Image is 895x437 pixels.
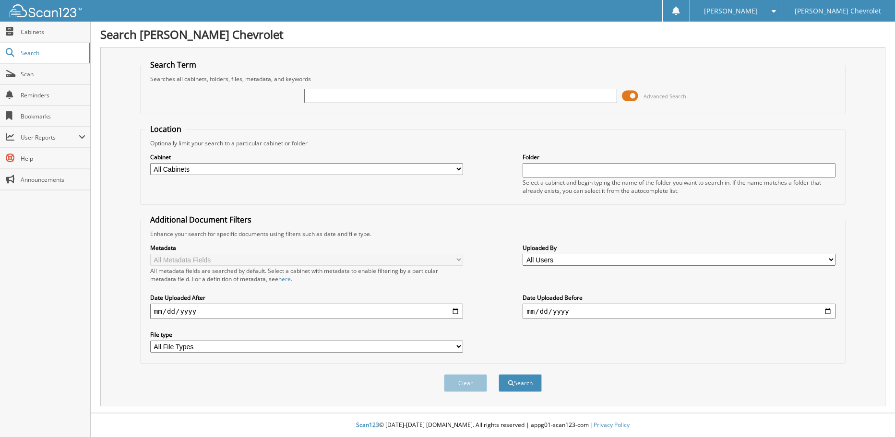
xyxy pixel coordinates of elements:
label: Cabinet [150,153,463,161]
span: [PERSON_NAME] Chevrolet [795,8,881,14]
label: File type [150,331,463,339]
div: All metadata fields are searched by default. Select a cabinet with metadata to enable filtering b... [150,267,463,283]
h1: Search [PERSON_NAME] Chevrolet [100,26,885,42]
button: Clear [444,374,487,392]
span: Scan123 [356,421,379,429]
legend: Search Term [145,59,201,70]
span: Scan [21,70,85,78]
span: Bookmarks [21,112,85,120]
span: Advanced Search [644,93,686,100]
a: Privacy Policy [594,421,630,429]
label: Uploaded By [523,244,835,252]
input: end [523,304,835,319]
legend: Additional Document Filters [145,214,256,225]
span: Search [21,49,84,57]
span: Reminders [21,91,85,99]
div: Optionally limit your search to a particular cabinet or folder [145,139,840,147]
img: scan123-logo-white.svg [10,4,82,17]
span: Cabinets [21,28,85,36]
label: Date Uploaded After [150,294,463,302]
a: here [278,275,291,283]
div: Searches all cabinets, folders, files, metadata, and keywords [145,75,840,83]
span: Help [21,154,85,163]
button: Search [499,374,542,392]
input: start [150,304,463,319]
span: [PERSON_NAME] [704,8,758,14]
label: Metadata [150,244,463,252]
div: Enhance your search for specific documents using filters such as date and file type. [145,230,840,238]
div: © [DATE]-[DATE] [DOMAIN_NAME]. All rights reserved | appg01-scan123-com | [91,413,895,437]
label: Folder [523,153,835,161]
legend: Location [145,124,186,134]
div: Select a cabinet and begin typing the name of the folder you want to search in. If the name match... [523,178,835,195]
span: Announcements [21,176,85,184]
span: User Reports [21,133,79,142]
label: Date Uploaded Before [523,294,835,302]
